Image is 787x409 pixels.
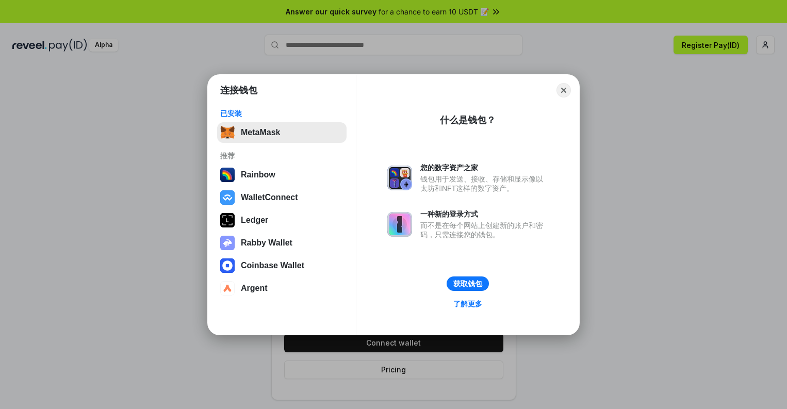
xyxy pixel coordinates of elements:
div: Ledger [241,216,268,225]
img: svg+xml,%3Csvg%20xmlns%3D%22http%3A%2F%2Fwww.w3.org%2F2000%2Fsvg%22%20fill%3D%22none%22%20viewBox... [387,166,412,190]
div: 推荐 [220,151,343,160]
button: Rabby Wallet [217,233,347,253]
button: Argent [217,278,347,299]
img: svg+xml,%3Csvg%20width%3D%22120%22%20height%3D%22120%22%20viewBox%3D%220%200%20120%20120%22%20fil... [220,168,235,182]
div: WalletConnect [241,193,298,202]
img: svg+xml,%3Csvg%20width%3D%2228%22%20height%3D%2228%22%20viewBox%3D%220%200%2028%2028%22%20fill%3D... [220,258,235,273]
a: 了解更多 [447,297,488,310]
img: svg+xml,%3Csvg%20xmlns%3D%22http%3A%2F%2Fwww.w3.org%2F2000%2Fsvg%22%20fill%3D%22none%22%20viewBox... [387,212,412,237]
div: 已安装 [220,109,343,118]
div: Rabby Wallet [241,238,292,248]
button: 获取钱包 [447,276,489,291]
button: WalletConnect [217,187,347,208]
div: 什么是钱包？ [440,114,496,126]
img: svg+xml,%3Csvg%20width%3D%2228%22%20height%3D%2228%22%20viewBox%3D%220%200%2028%2028%22%20fill%3D... [220,281,235,296]
button: MetaMask [217,122,347,143]
div: 您的数字资产之家 [420,163,548,172]
div: 了解更多 [453,299,482,308]
button: Rainbow [217,165,347,185]
img: svg+xml,%3Csvg%20fill%3D%22none%22%20height%3D%2233%22%20viewBox%3D%220%200%2035%2033%22%20width%... [220,125,235,140]
div: 钱包用于发送、接收、存储和显示像以太坊和NFT这样的数字资产。 [420,174,548,193]
div: 一种新的登录方式 [420,209,548,219]
div: Argent [241,284,268,293]
h1: 连接钱包 [220,84,257,96]
div: 获取钱包 [453,279,482,288]
img: svg+xml,%3Csvg%20xmlns%3D%22http%3A%2F%2Fwww.w3.org%2F2000%2Fsvg%22%20width%3D%2228%22%20height%3... [220,213,235,227]
button: Coinbase Wallet [217,255,347,276]
button: Close [556,83,571,97]
div: Rainbow [241,170,275,179]
img: svg+xml,%3Csvg%20width%3D%2228%22%20height%3D%2228%22%20viewBox%3D%220%200%2028%2028%22%20fill%3D... [220,190,235,205]
button: Ledger [217,210,347,231]
img: svg+xml,%3Csvg%20xmlns%3D%22http%3A%2F%2Fwww.w3.org%2F2000%2Fsvg%22%20fill%3D%22none%22%20viewBox... [220,236,235,250]
div: MetaMask [241,128,280,137]
div: 而不是在每个网站上创建新的账户和密码，只需连接您的钱包。 [420,221,548,239]
div: Coinbase Wallet [241,261,304,270]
